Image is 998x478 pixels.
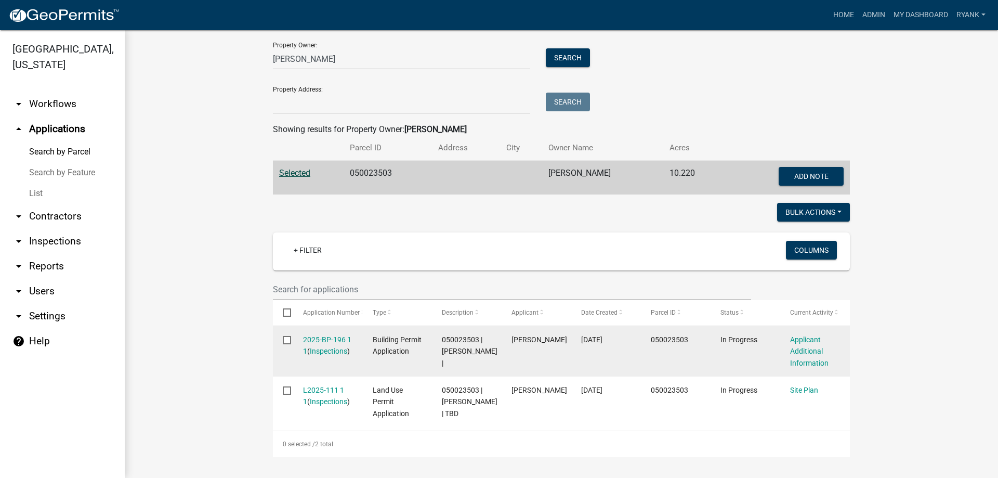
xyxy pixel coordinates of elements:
[373,309,386,316] span: Type
[303,384,353,408] div: ( )
[373,386,409,418] span: Land Use Permit Application
[12,98,25,110] i: arrow_drop_down
[283,441,315,448] span: 0 selected /
[500,136,542,160] th: City
[511,386,567,394] span: Ryan Kolb
[780,300,850,325] datatable-header-cell: Current Activity
[442,386,497,418] span: 050023503 | ISAAC KELASH | TBD
[581,309,618,316] span: Date Created
[362,300,432,325] datatable-header-cell: Type
[663,161,725,195] td: 10.220
[303,335,351,356] a: 2025-BP-196 1 1
[786,241,837,260] button: Columns
[720,335,757,344] span: In Progress
[293,300,362,325] datatable-header-cell: Application Number
[542,136,663,160] th: Owner Name
[273,279,751,300] input: Search for applications
[651,309,676,316] span: Parcel ID
[310,347,347,355] a: Inspections
[720,309,739,316] span: Status
[344,136,432,160] th: Parcel ID
[720,386,757,394] span: In Progress
[12,310,25,322] i: arrow_drop_down
[651,386,688,394] span: 050023503
[546,93,590,111] button: Search
[432,300,502,325] datatable-header-cell: Description
[310,397,347,406] a: Inspections
[790,386,818,394] a: Site Plan
[12,260,25,273] i: arrow_drop_down
[432,136,500,160] th: Address
[546,48,590,67] button: Search
[273,300,293,325] datatable-header-cell: Select
[858,5,889,25] a: Admin
[373,335,422,356] span: Building Permit Application
[442,309,474,316] span: Description
[790,309,833,316] span: Current Activity
[303,309,360,316] span: Application Number
[711,300,780,325] datatable-header-cell: Status
[571,300,641,325] datatable-header-cell: Date Created
[303,334,353,358] div: ( )
[273,123,850,136] div: Showing results for Property Owner:
[12,285,25,298] i: arrow_drop_down
[344,161,432,195] td: 050023503
[889,5,952,25] a: My Dashboard
[511,309,539,316] span: Applicant
[651,335,688,344] span: 050023503
[952,5,990,25] a: RyanK
[779,167,844,186] button: Add Note
[12,335,25,347] i: help
[285,241,330,260] a: + Filter
[502,300,571,325] datatable-header-cell: Applicant
[641,300,711,325] datatable-header-cell: Parcel ID
[663,136,725,160] th: Acres
[12,123,25,135] i: arrow_drop_up
[581,386,602,394] span: 08/08/2025
[442,335,497,368] span: 050023503 | ISAAC KELASH |
[279,168,310,178] a: Selected
[829,5,858,25] a: Home
[777,203,850,222] button: Bulk Actions
[404,124,467,134] strong: [PERSON_NAME]
[790,335,829,368] a: Applicant Additional Information
[273,431,850,457] div: 2 total
[794,172,828,180] span: Add Note
[542,161,663,195] td: [PERSON_NAME]
[303,386,344,406] a: L2025-111 1 1
[511,335,567,344] span: Ryan Kolb
[581,335,602,344] span: 08/08/2025
[12,210,25,223] i: arrow_drop_down
[12,235,25,248] i: arrow_drop_down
